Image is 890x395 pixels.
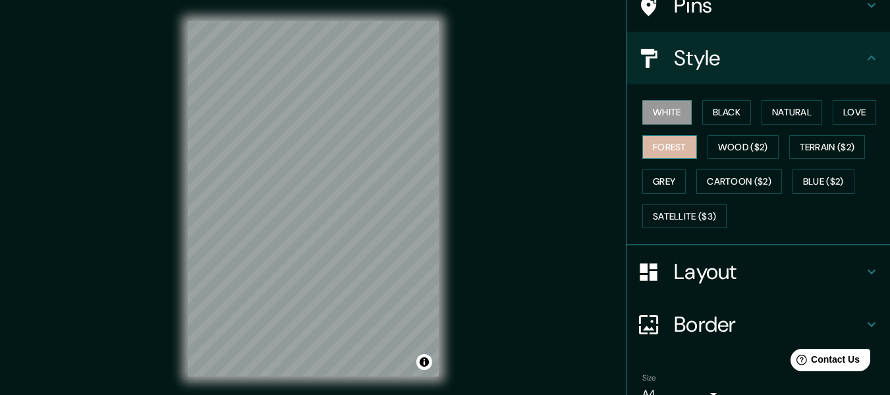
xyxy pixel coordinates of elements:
[708,135,779,160] button: Wood ($2)
[793,169,854,194] button: Blue ($2)
[642,204,727,229] button: Satellite ($3)
[702,100,752,125] button: Black
[833,100,876,125] button: Love
[416,354,432,370] button: Toggle attribution
[626,298,890,351] div: Border
[674,258,864,285] h4: Layout
[188,21,439,377] canvas: Map
[626,32,890,84] div: Style
[789,135,866,160] button: Terrain ($2)
[642,169,686,194] button: Grey
[642,373,656,384] label: Size
[642,135,697,160] button: Forest
[674,45,864,71] h4: Style
[773,344,876,380] iframe: Help widget launcher
[626,245,890,298] div: Layout
[762,100,822,125] button: Natural
[696,169,782,194] button: Cartoon ($2)
[674,311,864,338] h4: Border
[642,100,692,125] button: White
